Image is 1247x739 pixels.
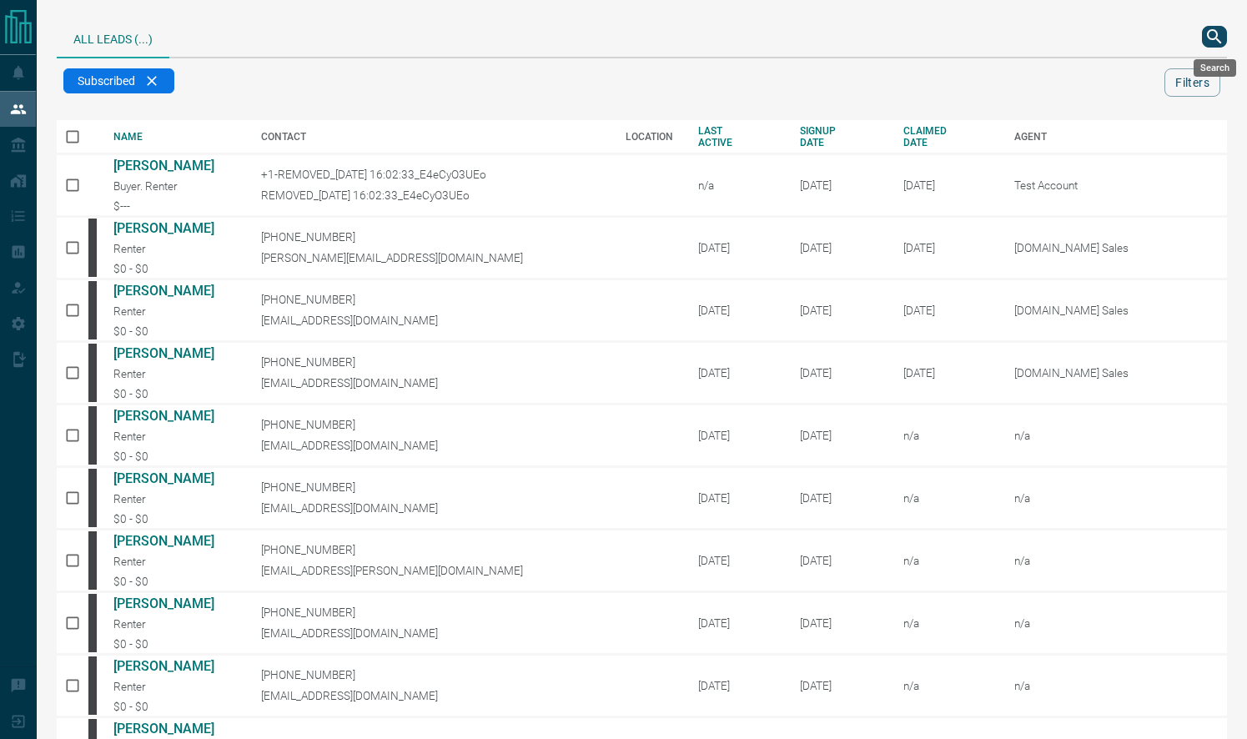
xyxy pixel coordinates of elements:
div: October 12th 2008, 3:01:27 PM [800,491,878,505]
div: mrloft.ca [88,344,97,402]
p: [DOMAIN_NAME] Sales [1014,304,1223,317]
div: October 12th 2008, 6:29:44 AM [800,366,878,380]
p: n/a [1014,491,1223,505]
a: [PERSON_NAME] [113,408,236,424]
div: n/a [698,178,775,192]
div: $--- [113,199,236,213]
span: Renter [113,555,146,568]
div: $0 - $0 [113,387,236,400]
div: Search [1194,59,1236,77]
p: [PHONE_NUMBER] [261,668,600,681]
p: n/a [1014,554,1223,567]
p: [PHONE_NUMBER] [261,418,600,431]
div: September 1st 2015, 9:13:21 AM [800,178,878,192]
button: search button [1202,26,1227,48]
div: All Leads (...) [57,17,169,58]
p: REMOVED_[DATE] 16:02:33_E4eCyO3UEo [261,189,600,202]
span: Renter [113,617,146,631]
p: [EMAIL_ADDRESS][DOMAIN_NAME] [261,501,600,515]
p: n/a [1014,616,1223,630]
button: Filters [1164,68,1220,97]
div: mrloft.ca [88,281,97,339]
div: February 19th 2025, 2:37:44 PM [903,366,989,380]
div: mrloft.ca [88,406,97,465]
div: October 11th 2008, 12:32:56 PM [800,241,878,254]
p: [PHONE_NUMBER] [261,355,600,369]
p: [EMAIL_ADDRESS][DOMAIN_NAME] [261,439,600,452]
div: [DATE] [698,679,775,692]
div: $0 - $0 [113,575,236,588]
p: [PHONE_NUMBER] [261,543,600,556]
div: April 29th 2025, 4:45:30 PM [903,178,989,192]
div: Subscribed [63,68,174,93]
div: NAME [113,131,236,143]
p: n/a [1014,429,1223,442]
div: CLAIMED DATE [903,125,989,148]
div: $0 - $0 [113,512,236,525]
a: [PERSON_NAME] [113,470,236,486]
div: mrloft.ca [88,469,97,527]
div: n/a [903,616,989,630]
div: [DATE] [698,491,775,505]
span: Renter [113,304,146,318]
a: [PERSON_NAME] [113,533,236,549]
div: February 19th 2025, 2:37:44 PM [903,304,989,317]
div: [DATE] [698,554,775,567]
a: [PERSON_NAME] [113,283,236,299]
div: $0 - $0 [113,700,236,713]
div: [DATE] [698,366,775,380]
p: [PERSON_NAME][EMAIL_ADDRESS][DOMAIN_NAME] [261,251,600,264]
div: SIGNUP DATE [800,125,878,148]
p: [EMAIL_ADDRESS][DOMAIN_NAME] [261,626,600,640]
div: n/a [903,679,989,692]
div: [DATE] [698,616,775,630]
p: [PHONE_NUMBER] [261,230,600,244]
a: [PERSON_NAME] [113,158,236,173]
div: October 12th 2008, 11:22:16 AM [800,429,878,442]
p: Test Account [1014,178,1223,192]
div: CONTACT [261,131,600,143]
div: n/a [903,491,989,505]
div: [DATE] [698,241,775,254]
p: [EMAIL_ADDRESS][PERSON_NAME][DOMAIN_NAME] [261,564,600,577]
span: Renter [113,367,146,380]
div: n/a [903,429,989,442]
div: [DATE] [698,304,775,317]
div: mrloft.ca [88,531,97,590]
div: mrloft.ca [88,219,97,277]
div: $0 - $0 [113,262,236,275]
p: [PHONE_NUMBER] [261,480,600,494]
div: AGENT [1014,131,1227,143]
span: Renter [113,492,146,505]
div: n/a [903,554,989,567]
span: Renter [113,242,146,255]
p: [EMAIL_ADDRESS][DOMAIN_NAME] [261,689,600,702]
div: February 19th 2025, 2:37:44 PM [903,241,989,254]
span: Buyer. Renter [113,179,178,193]
a: [PERSON_NAME] [113,596,236,611]
div: $0 - $0 [113,324,236,338]
span: Renter [113,430,146,443]
a: [PERSON_NAME] [113,220,236,236]
p: [DOMAIN_NAME] Sales [1014,366,1223,380]
p: [EMAIL_ADDRESS][DOMAIN_NAME] [261,376,600,390]
p: [DOMAIN_NAME] Sales [1014,241,1223,254]
p: [PHONE_NUMBER] [261,293,600,306]
div: [DATE] [698,429,775,442]
div: mrloft.ca [88,594,97,652]
div: LAST ACTIVE [698,125,775,148]
a: [PERSON_NAME] [113,345,236,361]
p: n/a [1014,679,1223,692]
div: October 14th 2008, 1:23:37 AM [800,679,878,692]
p: +1-REMOVED_[DATE] 16:02:33_E4eCyO3UEo [261,168,600,181]
span: Renter [113,680,146,693]
div: $0 - $0 [113,637,236,651]
div: $0 - $0 [113,450,236,463]
span: Subscribed [78,74,135,88]
div: October 11th 2008, 5:41:37 PM [800,304,878,317]
div: October 13th 2008, 8:32:50 PM [800,616,878,630]
p: [PHONE_NUMBER] [261,606,600,619]
div: LOCATION [626,131,673,143]
p: [EMAIL_ADDRESS][DOMAIN_NAME] [261,314,600,327]
div: mrloft.ca [88,656,97,715]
